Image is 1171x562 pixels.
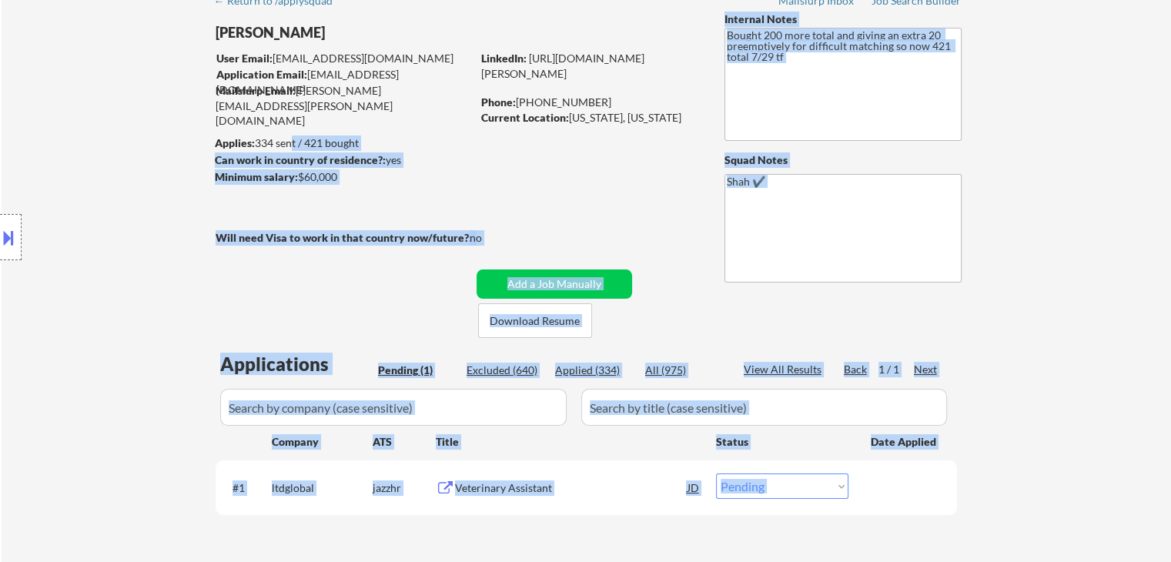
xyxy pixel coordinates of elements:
[470,230,514,246] div: no
[216,52,273,65] strong: User Email:
[216,51,471,66] div: [EMAIL_ADDRESS][DOMAIN_NAME]
[481,110,699,125] div: [US_STATE], [US_STATE]
[914,362,938,377] div: Next
[878,362,914,377] div: 1 / 1
[216,84,296,97] strong: Mailslurp Email:
[645,363,722,378] div: All (975)
[581,389,947,426] input: Search by title (case sensitive)
[481,95,699,110] div: [PHONE_NUMBER]
[216,83,471,129] div: [PERSON_NAME][EMAIL_ADDRESS][PERSON_NAME][DOMAIN_NAME]
[478,303,592,338] button: Download Resume
[481,52,527,65] strong: LinkedIn:
[871,434,938,450] div: Date Applied
[216,23,532,42] div: [PERSON_NAME]
[477,269,632,299] button: Add a Job Manually
[215,152,467,168] div: yes
[724,152,962,168] div: Squad Notes
[215,169,471,185] div: $60,000
[844,362,868,377] div: Back
[467,363,544,378] div: Excluded (640)
[272,434,373,450] div: Company
[378,363,455,378] div: Pending (1)
[455,480,688,496] div: Veterinary Assistant
[233,480,259,496] div: #1
[481,111,569,124] strong: Current Location:
[215,153,386,166] strong: Can work in country of residence?:
[272,480,373,496] div: ltdglobal
[436,434,701,450] div: Title
[215,135,471,151] div: 334 sent / 421 bought
[716,427,848,455] div: Status
[216,67,471,97] div: [EMAIL_ADDRESS][DOMAIN_NAME]
[744,362,826,377] div: View All Results
[373,480,436,496] div: jazzhr
[220,389,567,426] input: Search by company (case sensitive)
[220,355,373,373] div: Applications
[216,231,472,244] strong: Will need Visa to work in that country now/future?:
[555,363,632,378] div: Applied (334)
[724,12,962,27] div: Internal Notes
[373,434,436,450] div: ATS
[481,95,516,109] strong: Phone:
[481,52,644,80] a: [URL][DOMAIN_NAME][PERSON_NAME]
[216,68,307,81] strong: Application Email:
[686,473,701,501] div: JD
